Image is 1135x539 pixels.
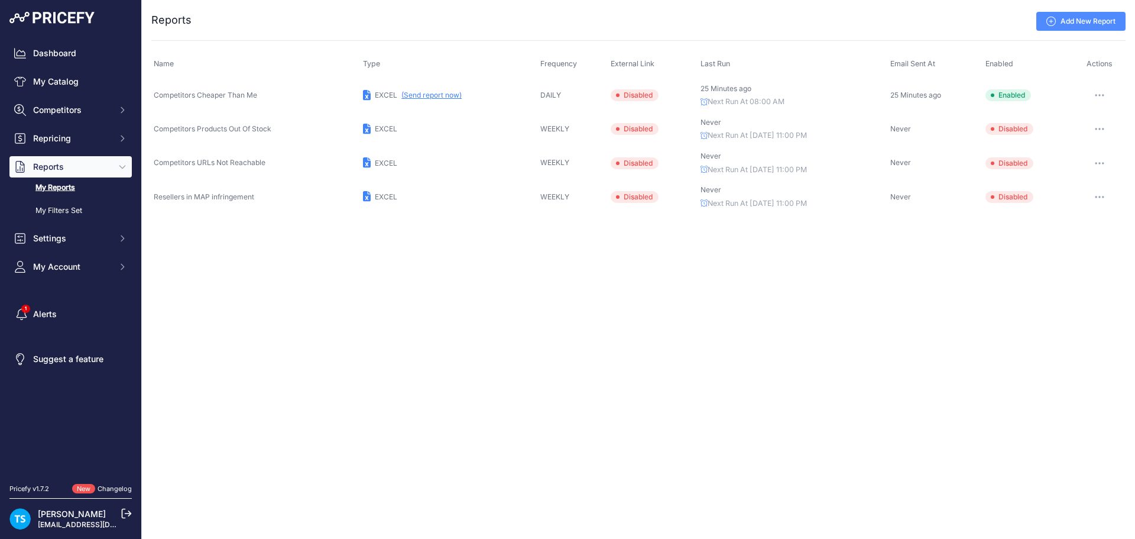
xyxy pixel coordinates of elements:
a: Alerts [9,304,132,325]
span: Enabled [985,59,1013,68]
button: Competitors [9,99,132,121]
span: Enabled [985,89,1031,101]
span: Email Sent At [890,59,935,68]
span: 25 Minutes ago [701,84,751,93]
span: Never [701,118,721,127]
span: Resellers in MAP infringement [154,192,254,201]
span: Reports [33,161,111,173]
span: Disabled [985,157,1033,169]
span: Disabled [985,123,1033,135]
span: EXCEL [375,124,397,133]
button: (Send report now) [401,91,462,100]
a: Suggest a feature [9,348,132,370]
a: My Filters Set [9,201,132,221]
a: Dashboard [9,43,132,64]
span: Settings [33,233,111,244]
span: Competitors [33,104,111,116]
span: Disabled [611,157,659,169]
span: EXCEL [375,159,397,167]
a: [EMAIL_ADDRESS][DOMAIN_NAME] [38,520,161,529]
span: WEEKLY [540,192,569,201]
span: 25 Minutes ago [890,91,941,99]
span: Competitors URLs Not Reachable [154,158,265,167]
span: Never [701,151,721,160]
span: Disabled [611,191,659,203]
span: Never [890,158,911,167]
a: My Reports [9,177,132,198]
span: Never [701,185,721,194]
button: My Account [9,256,132,277]
span: Competitors Products Out Of Stock [154,124,271,133]
span: Never [890,124,911,133]
span: WEEKLY [540,124,569,133]
a: My Catalog [9,71,132,92]
p: Next Run At [DATE] 11:00 PM [701,164,886,176]
span: DAILY [540,91,561,99]
a: Add New Report [1036,12,1126,31]
a: Changelog [98,485,132,493]
span: Never [890,192,911,201]
span: Last Run [701,59,730,68]
span: Repricing [33,133,111,144]
span: Name [154,59,174,68]
span: Type [363,59,380,68]
span: EXCEL [375,192,397,201]
span: Competitors Cheaper Than Me [154,91,257,99]
span: EXCEL [375,91,397,99]
button: Repricing [9,128,132,149]
p: Next Run At 08:00 AM [701,96,886,108]
img: Pricefy Logo [9,12,95,24]
button: Settings [9,228,132,249]
button: Reports [9,156,132,177]
span: Disabled [611,123,659,135]
span: My Account [33,261,111,273]
span: External Link [611,59,654,68]
p: Next Run At [DATE] 11:00 PM [701,198,886,209]
div: Pricefy v1.7.2 [9,484,49,494]
span: Disabled [611,89,659,101]
nav: Sidebar [9,43,132,470]
span: New [72,484,95,494]
span: Frequency [540,59,577,68]
p: Next Run At [DATE] 11:00 PM [701,130,886,141]
span: Actions [1087,59,1113,68]
a: [PERSON_NAME] [38,509,106,519]
span: Disabled [985,191,1033,203]
h2: Reports [151,12,192,28]
span: WEEKLY [540,158,569,167]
